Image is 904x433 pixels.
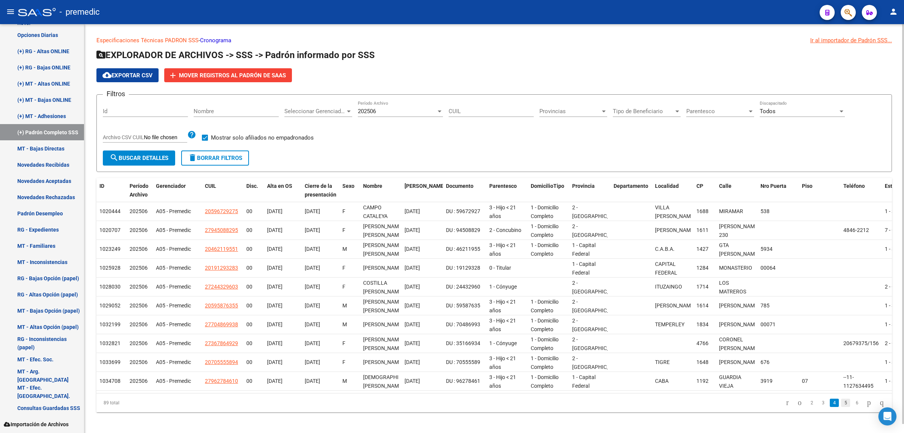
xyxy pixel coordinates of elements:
[760,264,796,272] div: 00064
[243,178,264,203] datatable-header-cell: Disc.
[267,321,282,327] span: [DATE]
[405,340,420,346] span: [DATE]
[342,183,354,189] span: Sexo
[164,68,292,82] button: Mover registros al PADRÓN de SAAS
[843,226,879,235] div: 4846-2212
[363,374,418,398] span: [DEMOGRAPHIC_DATA][PERSON_NAME] [PERSON_NAME]
[878,407,896,425] div: Open Intercom Messenger
[246,207,261,216] div: 00
[363,183,382,189] span: Nombre
[267,359,282,365] span: [DATE]
[572,204,623,219] span: 2 - [GEOGRAPHIC_DATA]
[168,71,177,80] mat-icon: add
[156,302,191,309] span: A05 - Premedic
[156,284,191,290] span: A05 - Premedic
[99,265,121,271] span: 1025928
[719,321,759,327] span: [PERSON_NAME]
[102,72,153,79] span: Exportar CSV
[246,245,261,253] div: 00
[267,227,282,233] span: [DATE]
[841,399,850,407] a: 5
[200,37,231,44] a: Cronograma
[205,378,238,384] span: 27962784610
[363,336,403,351] span: [PERSON_NAME] [PERSON_NAME]
[130,227,148,233] span: 202506
[446,183,473,189] span: Documento
[572,355,623,370] span: 2 - [GEOGRAPHIC_DATA]
[205,208,238,214] span: 20596729275
[130,378,148,384] span: 202506
[405,359,420,365] span: [DATE]
[96,68,159,82] button: Exportar CSV
[489,183,517,189] span: Parentesco
[486,178,528,203] datatable-header-cell: Parentesco
[572,299,623,313] span: 2 - [GEOGRAPHIC_DATA]
[693,178,716,203] datatable-header-cell: CP
[246,183,258,189] span: Disc.
[127,178,153,203] datatable-header-cell: Período Archivo
[489,340,517,346] span: 1 - Cónyuge
[783,399,792,407] a: go to first page
[572,336,623,351] span: 2 - [GEOGRAPHIC_DATA]
[446,378,480,384] span: DU : 96278461
[572,318,623,332] span: 2 - [GEOGRAPHIC_DATA]
[810,36,892,45] div: Ir al importador de Padrón SSS...
[205,302,238,309] span: 20595876355
[489,242,516,257] span: 3 - Hijo < 21 años
[806,396,817,409] li: page 2
[205,246,238,252] span: 20462119551
[719,265,752,271] span: MONASTERIO
[696,358,713,367] div: 1648
[130,265,148,271] span: 202506
[96,178,127,203] datatable-header-cell: ID
[489,265,511,271] span: 0 - Titular
[843,183,865,189] span: Teléfono
[305,302,320,309] span: [DATE]
[305,340,320,346] span: [DATE]
[267,183,292,189] span: Alta en OS
[696,320,713,329] div: 1834
[363,280,403,295] span: COSTILLA [PERSON_NAME]
[840,178,882,203] datatable-header-cell: Teléfono
[302,178,339,203] datatable-header-cell: Cierre de la presentación
[99,183,104,189] span: ID
[652,178,693,203] datatable-header-cell: Localidad
[96,37,199,44] a: Especificaciones Técnicas PADRON SSS
[156,265,191,271] span: A05 - Premedic
[851,396,863,409] li: page 6
[405,321,420,327] span: [DATE]
[489,299,516,313] span: 3 - Hijo < 21 años
[446,340,480,346] span: DU : 35166934
[840,396,851,409] li: page 5
[531,336,559,351] span: 1 - Domicilio Completo
[305,321,320,327] span: [DATE]
[696,339,713,348] div: 4766
[696,301,713,310] div: 1614
[719,242,759,257] span: GTA [PERSON_NAME]
[531,299,559,313] span: 1 - Domicilio Completo
[99,246,121,252] span: 1023249
[760,207,796,216] div: 538
[284,108,345,115] span: Seleccionar Gerenciador
[719,359,759,365] span: [PERSON_NAME]
[889,7,898,16] mat-icon: person
[96,36,892,45] p: -
[719,302,759,309] span: [PERSON_NAME]
[531,374,559,389] span: 1 - Domicilio Completo
[99,284,121,290] span: 1028030
[405,246,420,252] span: [DATE]
[489,284,517,290] span: 1 - Cónyuge
[358,108,376,115] span: 202506
[305,227,320,233] span: [DATE]
[267,284,282,290] span: [DATE]
[655,284,682,290] span: ITUZAINGO
[96,50,375,60] span: EXPLORADOR DE ARCHIVOS -> SSS -> Padrón informado por SSS
[686,108,747,115] span: Parentesco
[96,393,254,412] div: 89 total
[446,227,480,233] span: DU : 94508829
[60,4,100,20] span: - premedic
[342,208,345,214] span: F
[305,246,320,252] span: [DATE]
[342,378,347,384] span: M
[489,374,516,389] span: 3 - Hijo < 21 años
